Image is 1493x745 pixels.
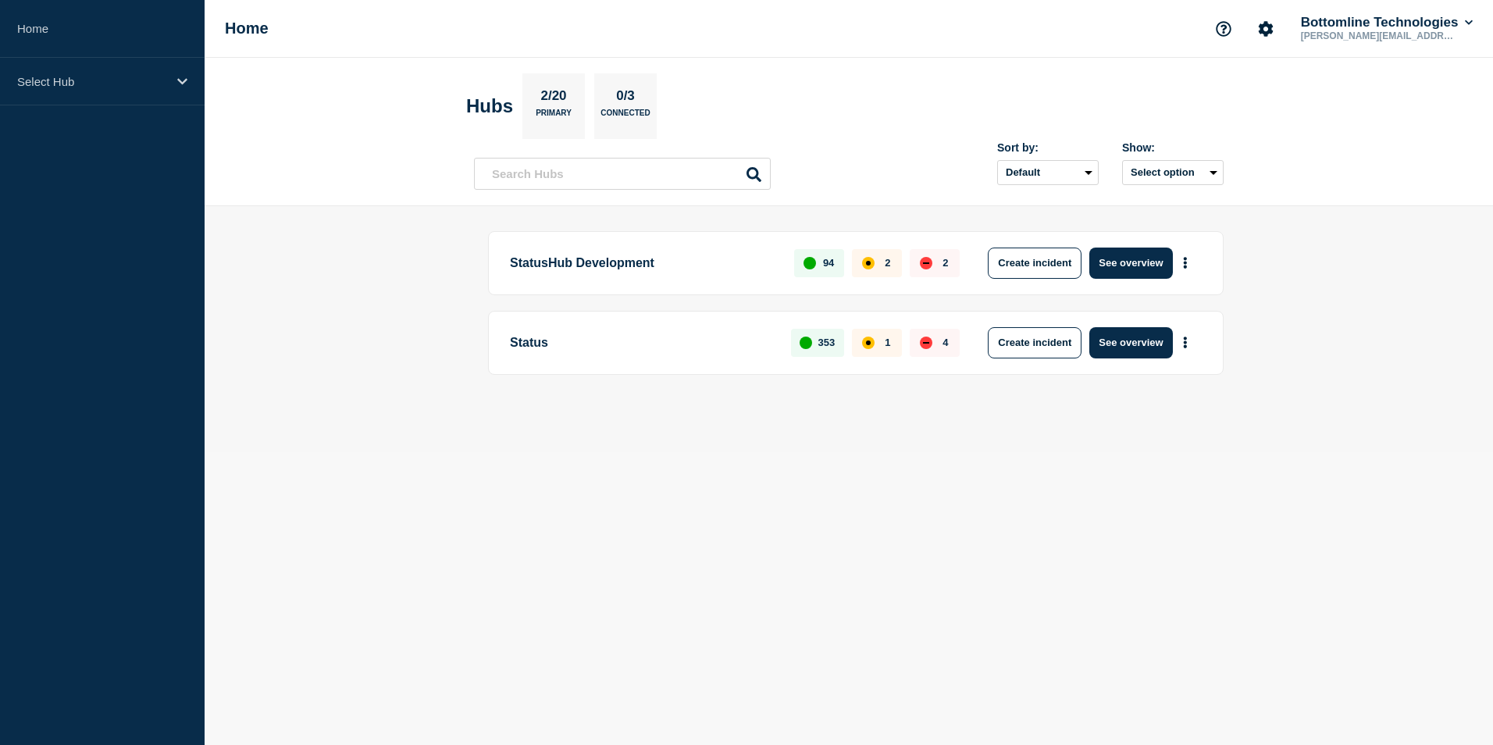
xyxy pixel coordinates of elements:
[600,109,650,125] p: Connected
[823,257,834,269] p: 94
[1249,12,1282,45] button: Account settings
[942,257,948,269] p: 2
[536,109,572,125] p: Primary
[466,95,513,117] h2: Hubs
[920,257,932,269] div: down
[535,88,572,109] p: 2/20
[1207,12,1240,45] button: Support
[942,337,948,348] p: 4
[1122,160,1224,185] button: Select option
[997,141,1099,154] div: Sort by:
[988,327,1081,358] button: Create incident
[510,248,776,279] p: StatusHub Development
[225,20,269,37] h1: Home
[1175,248,1195,277] button: More actions
[804,257,816,269] div: up
[997,160,1099,185] select: Sort by
[1298,15,1476,30] button: Bottomline Technologies
[1089,327,1172,358] button: See overview
[885,257,890,269] p: 2
[510,327,773,358] p: Status
[611,88,641,109] p: 0/3
[862,337,875,349] div: affected
[988,248,1081,279] button: Create incident
[1089,248,1172,279] button: See overview
[474,158,771,190] input: Search Hubs
[17,75,167,88] p: Select Hub
[862,257,875,269] div: affected
[1122,141,1224,154] div: Show:
[885,337,890,348] p: 1
[1298,30,1460,41] p: [PERSON_NAME][EMAIL_ADDRESS][PERSON_NAME][DOMAIN_NAME]
[800,337,812,349] div: up
[818,337,836,348] p: 353
[920,337,932,349] div: down
[1175,328,1195,357] button: More actions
